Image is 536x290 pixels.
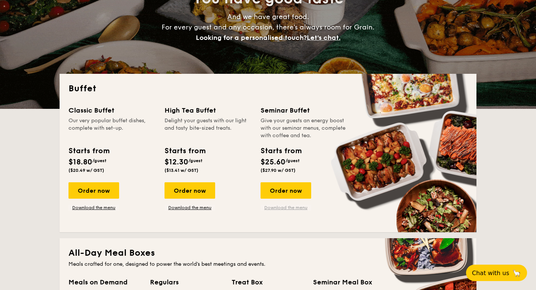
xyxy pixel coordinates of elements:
[165,105,252,116] div: High Tea Buffet
[261,205,311,211] a: Download the menu
[92,158,106,163] span: /guest
[165,158,188,167] span: $12.30
[68,117,156,139] div: Our very popular buffet dishes, complete with set-up.
[68,105,156,116] div: Classic Buffet
[68,247,468,259] h2: All-Day Meal Boxes
[261,168,296,173] span: ($27.90 w/ GST)
[232,277,304,287] div: Treat Box
[466,265,527,281] button: Chat with us🦙
[165,205,215,211] a: Download the menu
[68,261,468,268] div: Meals crafted for one, designed to power the world's best meetings and events.
[165,182,215,199] div: Order now
[165,145,205,157] div: Starts from
[165,168,198,173] span: ($13.41 w/ GST)
[68,83,468,95] h2: Buffet
[68,205,119,211] a: Download the menu
[68,182,119,199] div: Order now
[261,117,348,139] div: Give your guests an energy boost with our seminar menus, complete with coffee and tea.
[261,105,348,116] div: Seminar Buffet
[150,277,223,287] div: Regulars
[472,269,509,277] span: Chat with us
[261,182,311,199] div: Order now
[68,277,141,287] div: Meals on Demand
[162,13,374,42] span: And we have great food. For every guest and any occasion, there’s always room for Grain.
[285,158,300,163] span: /guest
[165,117,252,139] div: Delight your guests with our light and tasty bite-sized treats.
[68,145,109,157] div: Starts from
[188,158,202,163] span: /guest
[196,34,307,42] span: Looking for a personalised touch?
[261,145,301,157] div: Starts from
[261,158,285,167] span: $25.60
[512,269,521,277] span: 🦙
[313,277,386,287] div: Seminar Meal Box
[68,158,92,167] span: $18.80
[68,168,104,173] span: ($20.49 w/ GST)
[307,34,341,42] span: Let's chat.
